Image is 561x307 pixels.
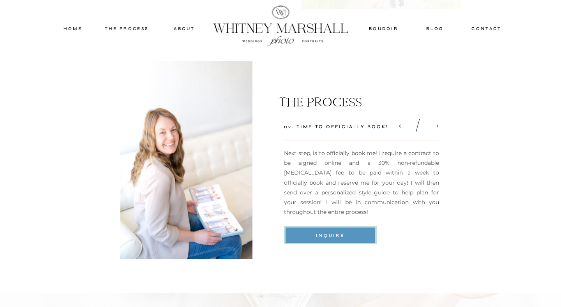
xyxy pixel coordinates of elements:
[103,25,150,32] a: THE PROCESS
[165,25,204,32] a: about
[418,25,452,32] a: blog
[368,25,399,32] a: boudoir
[279,94,432,109] p: The process
[284,232,377,239] a: inquire
[56,25,90,32] a: home
[284,148,439,217] p: Next step, is to officially book me! I require a contract to be signed online and a 30% non-refun...
[468,25,505,32] a: contact
[284,123,390,131] p: 02. Time To Officially Book!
